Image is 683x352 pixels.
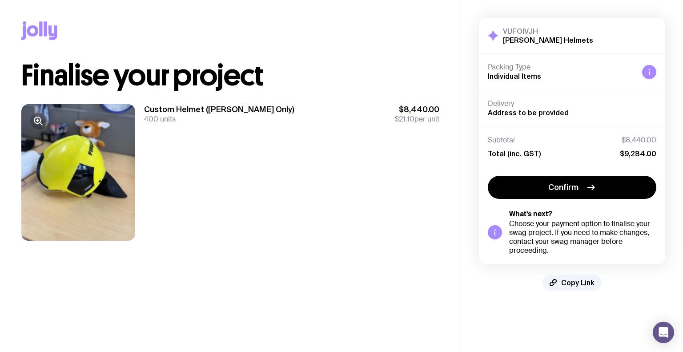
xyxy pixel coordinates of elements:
[395,104,439,115] span: $8,440.00
[488,63,635,72] h4: Packing Type
[548,182,579,193] span: Confirm
[503,27,593,36] h3: VUFOIVJH
[395,114,414,124] span: $21.10
[488,99,656,108] h4: Delivery
[653,322,674,343] div: Open Intercom Messenger
[622,136,656,145] span: $8,440.00
[488,149,541,158] span: Total (inc. GST)
[488,72,541,80] span: Individual Items
[509,210,656,218] h5: What’s next?
[488,136,515,145] span: Subtotal
[503,36,593,45] h2: [PERSON_NAME] Helmets
[144,104,294,115] h3: Custom Helmet ([PERSON_NAME] Only)
[542,275,602,291] button: Copy Link
[509,219,656,255] div: Choose your payment option to finalise your swag project. If you need to make changes, contact yo...
[395,115,439,124] span: per unit
[488,176,656,199] button: Confirm
[488,109,569,117] span: Address to be provided
[144,114,176,124] span: 400 units
[21,61,439,90] h1: Finalise your project
[620,149,656,158] span: $9,284.00
[561,278,595,287] span: Copy Link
